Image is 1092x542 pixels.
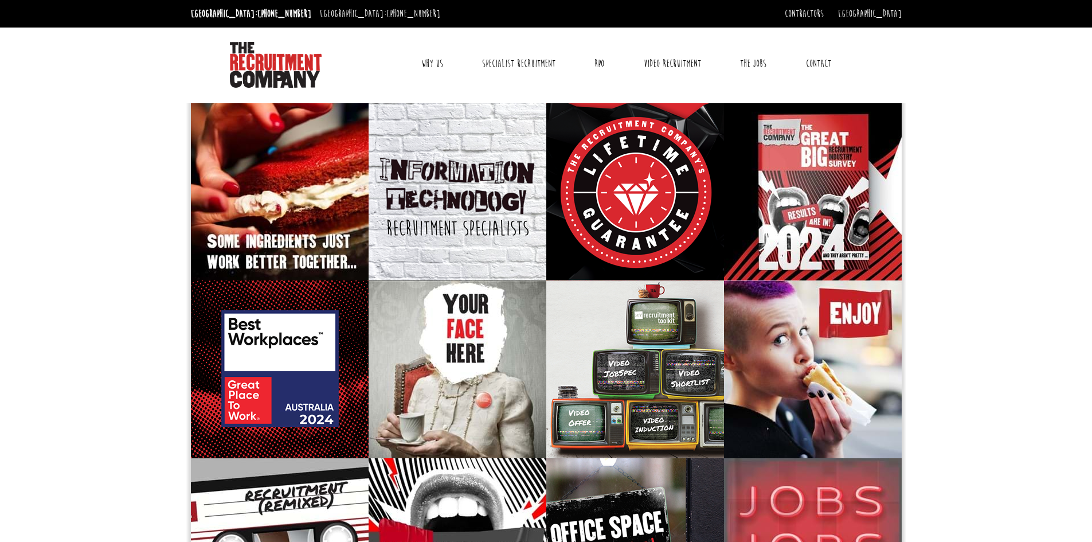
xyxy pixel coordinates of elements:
[386,7,440,20] a: [PHONE_NUMBER]
[635,49,710,78] a: Video Recruitment
[731,49,775,78] a: The Jobs
[317,5,443,23] li: [GEOGRAPHIC_DATA]:
[838,7,902,20] a: [GEOGRAPHIC_DATA]
[257,7,311,20] a: [PHONE_NUMBER]
[188,5,314,23] li: [GEOGRAPHIC_DATA]:
[586,49,613,78] a: RPO
[797,49,840,78] a: Contact
[785,7,824,20] a: Contractors
[413,49,452,78] a: Why Us
[473,49,564,78] a: Specialist Recruitment
[230,42,322,88] img: The Recruitment Company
